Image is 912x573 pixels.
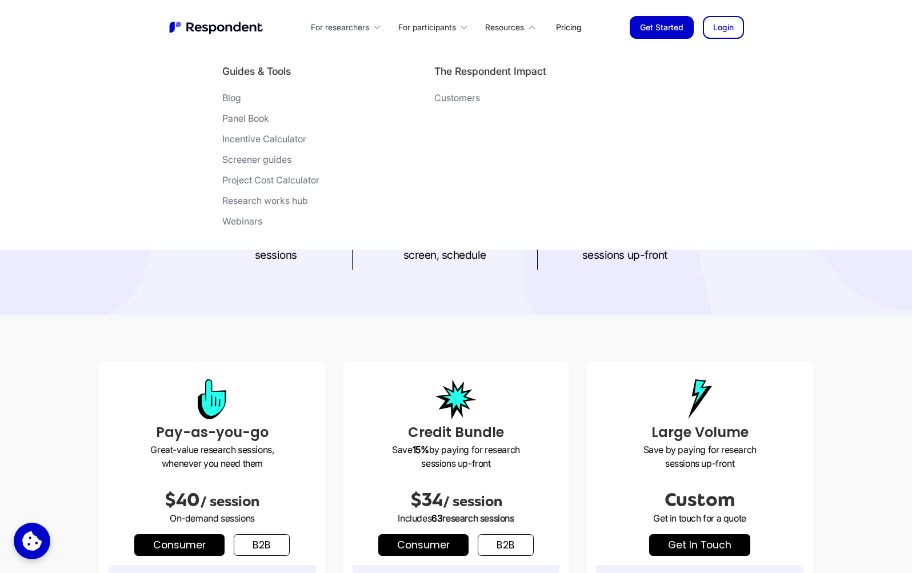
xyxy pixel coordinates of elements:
h3: Large Volume [596,422,803,443]
a: Panel Book [222,113,319,129]
div: Resources [485,22,524,33]
a: Consumer [134,534,225,556]
p: On-demand sessions [109,511,316,525]
div: Resources [479,14,547,41]
div: Incentive Calculator [222,133,306,145]
a: Login [703,16,744,39]
strong: 15% [413,444,429,455]
p: Save by paying for research sessions up-front [353,443,560,470]
a: Get Started [630,16,694,39]
img: Untitled UI logotext [168,20,265,35]
span: 63 [431,512,442,524]
div: For participants [392,14,479,41]
div: Blog [222,92,241,103]
a: Incentive Calculator [222,133,319,149]
h4: The Respondent Impact [434,65,546,78]
p: Save by paying for research sessions up-front [596,443,803,470]
div: Panel Book [222,113,269,124]
a: Research works hub [222,195,319,211]
a: b2b [478,534,534,556]
div: Webinars [222,215,262,227]
span: $40 [165,490,200,510]
span: research sessions [442,512,514,524]
a: Screener guides [222,154,319,170]
span: Custom [665,490,735,510]
div: Screener guides [222,154,291,165]
p: Get in touch for a quote [596,511,803,525]
a: get in touch [649,534,750,556]
span: / session [200,494,259,510]
div: For participants [398,22,456,33]
h3: Pay-as-you-go [109,422,316,443]
div: For researchers [311,22,369,33]
div: Customers [434,92,480,103]
a: Webinars [222,215,319,231]
span: $34 [410,490,443,510]
div: Project Cost Calculator [222,174,319,186]
h3: Credit Bundle [353,422,560,443]
a: b2b [234,534,290,556]
h4: Guides & Tools [222,65,291,78]
a: Pricing [547,14,590,41]
p: Includes [353,511,560,525]
span: / session [443,494,502,510]
a: Project Cost Calculator [222,174,319,190]
a: Customers [434,92,546,108]
a: home [168,20,265,35]
a: Blog [222,92,319,108]
div: Research works hub [222,195,308,206]
div: For researchers [305,14,392,41]
p: Great-value research sessions, whenever you need them [109,443,316,470]
a: Consumer [378,534,469,556]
